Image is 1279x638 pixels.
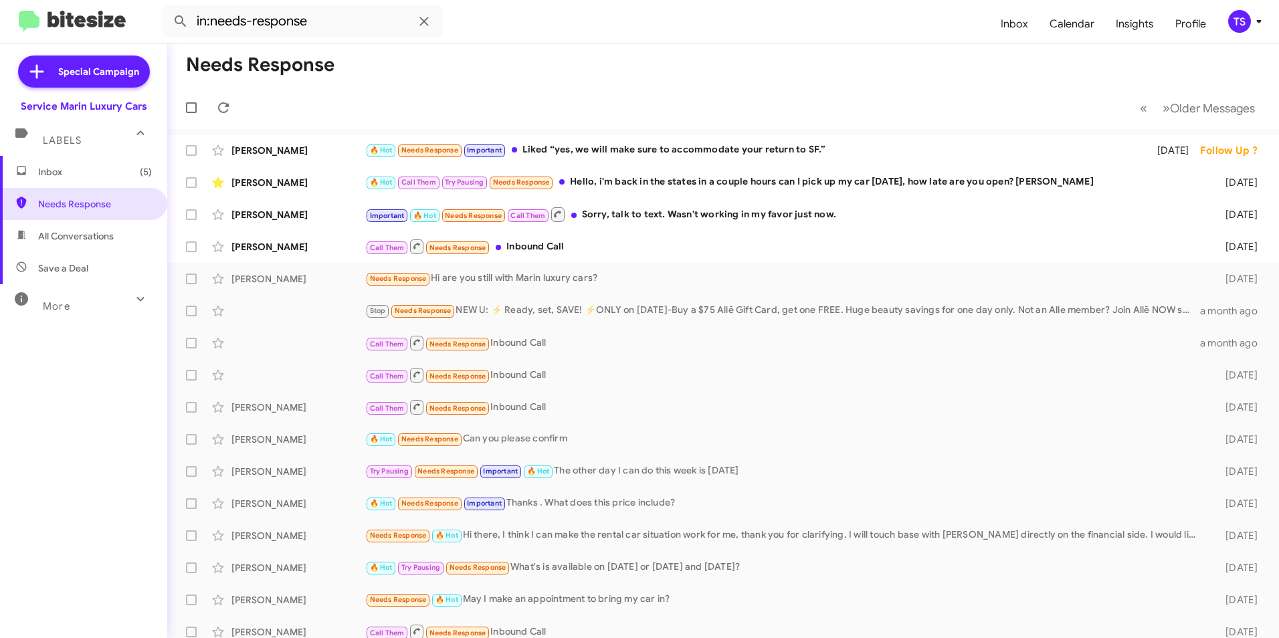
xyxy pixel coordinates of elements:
div: [PERSON_NAME] [231,529,365,542]
div: May I make an appointment to bring my car in? [365,592,1204,607]
nav: Page navigation example [1133,94,1263,122]
span: Needs Response [445,211,502,220]
span: Needs Response [401,499,458,508]
span: 🔥 Hot [527,467,550,475]
span: All Conversations [38,229,114,243]
div: Hi there, I think I can make the rental car situation work for me, thank you for clarifying. I wi... [365,528,1204,543]
div: Inbound Call [365,334,1200,351]
a: Calendar [1039,5,1105,43]
span: Call Them [370,340,405,348]
span: Needs Response [370,595,427,604]
div: [DATE] [1204,593,1268,607]
div: [DATE] [1204,529,1268,542]
div: [DATE] [1204,208,1268,221]
div: [PERSON_NAME] [231,240,365,253]
div: Thanks . What does this price include? [365,496,1204,511]
span: Labels [43,134,82,146]
div: Follow Up ? [1200,144,1268,157]
div: NEW U: ⚡ Ready, set, SAVE! ⚡️ONLY on [DATE]-Buy a $75 Allē Gift Card, get one FREE. Huge beauty s... [365,303,1200,318]
span: Important [370,211,405,220]
span: 🔥 Hot [370,178,393,187]
span: 🔥 Hot [370,563,393,572]
span: Call Them [510,211,545,220]
span: Needs Response [493,178,550,187]
button: Next [1155,94,1263,122]
button: Previous [1132,94,1155,122]
span: Save a Deal [38,261,88,275]
span: 🔥 Hot [370,146,393,154]
div: [PERSON_NAME] [231,272,365,286]
span: Needs Response [370,274,427,283]
h1: Needs Response [186,54,334,76]
div: Inbound Call [365,366,1204,383]
span: Stop [370,306,386,315]
span: Needs Response [429,629,486,637]
div: Inbound Call [365,238,1204,255]
span: Needs Response [401,146,458,154]
div: [DATE] [1204,465,1268,478]
span: Inbox [38,165,152,179]
div: Sorry, talk to text. Wasn't working in my favor just now. [365,206,1204,223]
div: [DATE] [1204,401,1268,414]
span: Needs Response [417,467,474,475]
span: (5) [140,165,152,179]
span: Inbox [990,5,1039,43]
div: [PERSON_NAME] [231,593,365,607]
div: [PERSON_NAME] [231,465,365,478]
span: More [43,300,70,312]
div: [DATE] [1204,272,1268,286]
div: TS [1228,10,1251,33]
span: Important [483,467,518,475]
div: [DATE] [1204,497,1268,510]
span: Call Them [401,178,436,187]
span: » [1163,100,1170,116]
span: Try Pausing [445,178,484,187]
div: [DATE] [1204,240,1268,253]
span: Important [467,146,502,154]
div: a month ago [1200,336,1268,350]
div: [DATE] [1204,368,1268,382]
a: Insights [1105,5,1165,43]
span: Needs Response [450,563,506,572]
div: [DATE] [1204,433,1268,446]
div: Inbound Call [365,399,1204,415]
div: Liked “yes, we will make sure to accommodate your return to SF.” [365,142,1140,158]
div: [PERSON_NAME] [231,497,365,510]
button: TS [1217,10,1264,33]
div: a month ago [1200,304,1268,318]
div: [PERSON_NAME] [231,401,365,414]
span: Needs Response [429,243,486,252]
div: [PERSON_NAME] [231,561,365,574]
div: Hello, i'm back in the states in a couple hours can I pick up my car [DATE], how late are you ope... [365,175,1204,190]
span: Call Them [370,243,405,252]
span: Needs Response [429,372,486,381]
div: [DATE] [1204,176,1268,189]
span: 🔥 Hot [370,435,393,443]
span: Needs Response [429,340,486,348]
a: Special Campaign [18,56,150,88]
span: 🔥 Hot [435,531,458,540]
a: Profile [1165,5,1217,43]
span: Try Pausing [401,563,440,572]
span: Needs Response [401,435,458,443]
span: Important [467,499,502,508]
span: Call Them [370,629,405,637]
div: Hi are you still with Marin luxury cars? [365,271,1204,286]
span: Older Messages [1170,101,1255,116]
div: [PERSON_NAME] [231,144,365,157]
span: Needs Response [429,404,486,413]
span: Try Pausing [370,467,409,475]
span: Call Them [370,404,405,413]
span: 🔥 Hot [413,211,436,220]
span: Special Campaign [58,65,139,78]
div: Can you please confirm [365,431,1204,447]
span: 🔥 Hot [370,499,393,508]
input: Search [162,5,443,37]
div: Service Marin Luxury Cars [21,100,147,113]
div: [DATE] [1204,561,1268,574]
div: [PERSON_NAME] [231,176,365,189]
span: Call Them [370,372,405,381]
div: [PERSON_NAME] [231,433,365,446]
